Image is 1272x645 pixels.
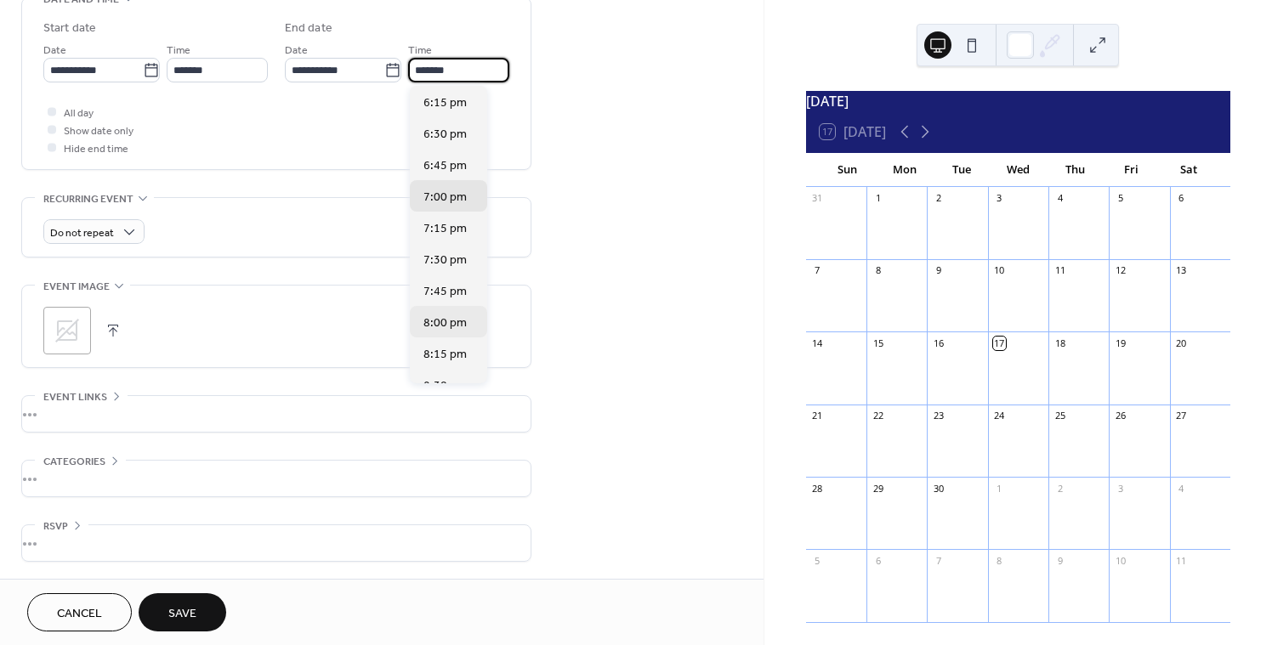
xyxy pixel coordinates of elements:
[806,91,1230,111] div: [DATE]
[285,20,332,37] div: End date
[22,461,531,496] div: •••
[993,410,1006,422] div: 24
[423,252,467,269] span: 7:30 pm
[932,337,945,349] div: 16
[22,396,531,432] div: •••
[811,554,824,567] div: 5
[1175,337,1188,349] div: 20
[993,554,1006,567] div: 8
[872,554,884,567] div: 6
[1175,192,1188,205] div: 6
[1175,264,1188,277] div: 13
[43,518,68,535] span: RSVP
[423,189,467,207] span: 7:00 pm
[872,410,884,422] div: 22
[932,192,945,205] div: 2
[423,314,467,332] span: 8:00 pm
[1047,153,1104,187] div: Thu
[43,307,91,354] div: ;
[811,337,824,349] div: 14
[167,42,190,59] span: Time
[990,153,1047,187] div: Wed
[139,593,226,631] button: Save
[423,126,467,144] span: 6:30 pm
[820,153,877,187] div: Sun
[993,264,1006,277] div: 10
[1053,482,1066,495] div: 2
[1114,410,1127,422] div: 26
[993,337,1006,349] div: 17
[1103,153,1160,187] div: Fri
[285,42,308,59] span: Date
[993,192,1006,205] div: 3
[1114,192,1127,205] div: 5
[1053,554,1066,567] div: 9
[423,346,467,364] span: 8:15 pm
[932,264,945,277] div: 9
[932,554,945,567] div: 7
[932,410,945,422] div: 23
[811,410,824,422] div: 21
[811,482,824,495] div: 28
[423,94,467,112] span: 6:15 pm
[1160,153,1217,187] div: Sat
[872,192,884,205] div: 1
[1175,554,1188,567] div: 11
[64,105,94,122] span: All day
[1053,192,1066,205] div: 4
[43,453,105,471] span: Categories
[1114,264,1127,277] div: 12
[43,278,110,296] span: Event image
[64,140,128,158] span: Hide end time
[423,377,467,395] span: 8:30 pm
[1175,482,1188,495] div: 4
[872,337,884,349] div: 15
[43,42,66,59] span: Date
[22,525,531,561] div: •••
[1114,337,1127,349] div: 19
[423,220,467,238] span: 7:15 pm
[1053,337,1066,349] div: 18
[811,192,824,205] div: 31
[872,482,884,495] div: 29
[1114,554,1127,567] div: 10
[932,482,945,495] div: 30
[50,223,114,243] span: Do not repeat
[168,605,196,623] span: Save
[1053,264,1066,277] div: 11
[1175,410,1188,422] div: 27
[872,264,884,277] div: 8
[1053,410,1066,422] div: 25
[27,593,132,631] button: Cancel
[876,153,933,187] div: Mon
[43,190,133,208] span: Recurring event
[1114,482,1127,495] div: 3
[43,388,107,406] span: Event links
[993,482,1006,495] div: 1
[43,20,96,37] div: Start date
[408,42,432,59] span: Time
[423,157,467,175] span: 6:45 pm
[64,122,133,140] span: Show date only
[423,283,467,301] span: 7:45 pm
[57,605,102,623] span: Cancel
[933,153,990,187] div: Tue
[811,264,824,277] div: 7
